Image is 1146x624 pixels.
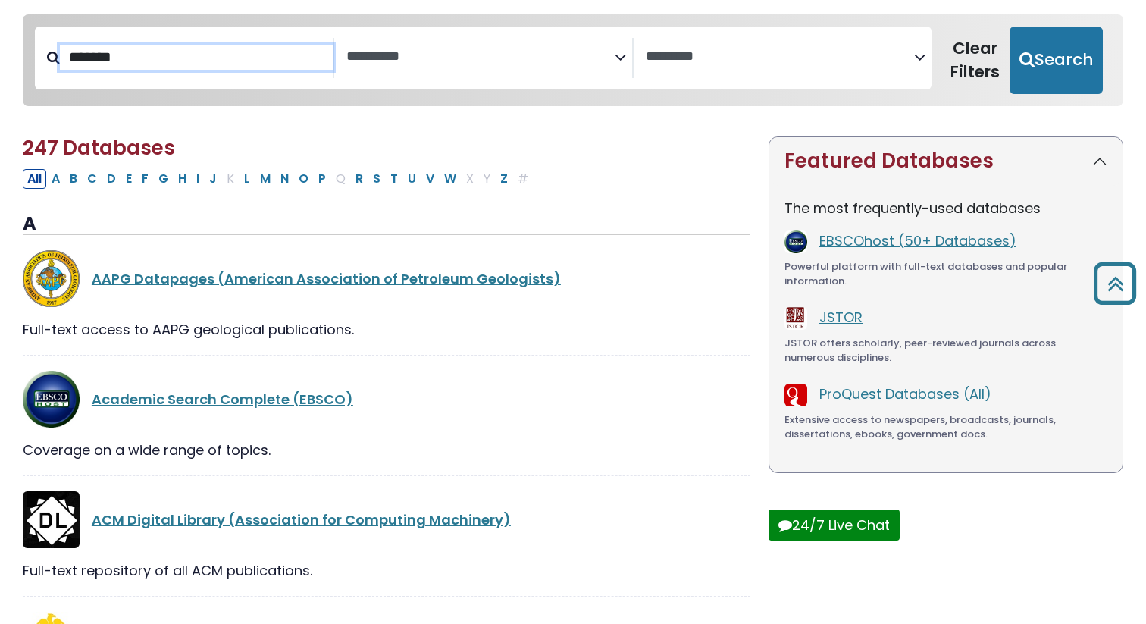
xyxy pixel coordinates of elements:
a: AAPG Datapages (American Association of Petroleum Geologists) [92,269,561,288]
textarea: Search [646,49,914,65]
div: JSTOR offers scholarly, peer-reviewed journals across numerous disciplines. [784,336,1107,365]
button: Featured Databases [769,137,1123,185]
button: Filter Results E [121,169,136,189]
textarea: Search [346,49,615,65]
button: Filter Results R [351,169,368,189]
a: Back to Top [1088,269,1142,297]
nav: Search filters [23,14,1123,107]
button: 24/7 Live Chat [769,510,900,541]
button: Filter Results I [192,169,204,189]
a: EBSCOhost (50+ Databases) [819,231,1016,250]
input: Search database by title or keyword [60,45,333,70]
a: ACM Digital Library (Association for Computing Machinery) [92,510,511,529]
button: Filter Results T [386,169,402,189]
div: Full-text access to AAPG geological publications. [23,319,750,340]
a: JSTOR [819,308,863,327]
button: Filter Results O [294,169,313,189]
div: Extensive access to newspapers, broadcasts, journals, dissertations, ebooks, government docs. [784,412,1107,442]
button: Filter Results H [174,169,191,189]
a: ProQuest Databases (All) [819,384,991,403]
button: Filter Results G [154,169,173,189]
button: Filter Results A [47,169,64,189]
button: Filter Results F [137,169,153,189]
button: Filter Results D [102,169,121,189]
button: Filter Results Z [496,169,512,189]
div: Coverage on a wide range of topics. [23,440,750,460]
div: Powerful platform with full-text databases and popular information. [784,259,1107,289]
p: The most frequently-used databases [784,198,1107,218]
button: Filter Results B [65,169,82,189]
button: Filter Results U [403,169,421,189]
button: Filter Results S [368,169,385,189]
button: Filter Results L [240,169,255,189]
button: Submit for Search Results [1010,27,1103,95]
div: Alpha-list to filter by first letter of database name [23,168,534,187]
a: Academic Search Complete (EBSCO) [92,390,353,409]
h3: A [23,213,750,236]
button: Filter Results M [255,169,275,189]
button: Filter Results C [83,169,102,189]
button: Filter Results P [314,169,330,189]
button: Clear Filters [941,27,1010,95]
div: Full-text repository of all ACM publications. [23,560,750,581]
span: 247 Databases [23,134,175,161]
button: Filter Results J [205,169,221,189]
button: Filter Results W [440,169,461,189]
button: Filter Results N [276,169,293,189]
button: All [23,169,46,189]
button: Filter Results V [421,169,439,189]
